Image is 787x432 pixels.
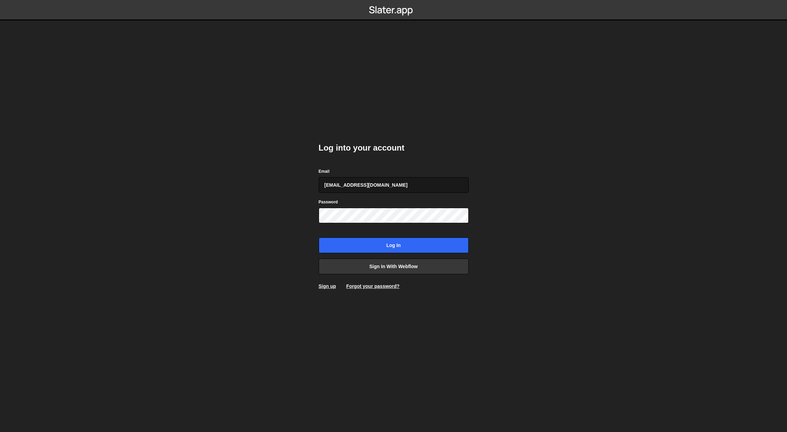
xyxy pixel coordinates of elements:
[319,237,469,253] input: Log in
[319,259,469,274] a: Sign in with Webflow
[319,199,338,205] label: Password
[346,283,399,289] a: Forgot your password?
[319,142,469,153] h2: Log into your account
[319,168,330,175] label: Email
[319,283,336,289] a: Sign up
